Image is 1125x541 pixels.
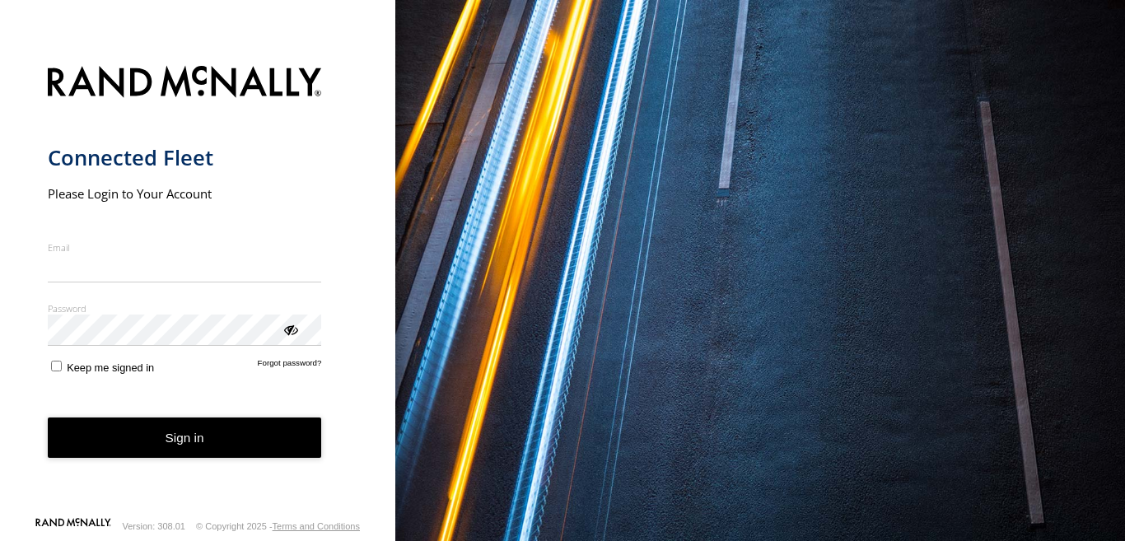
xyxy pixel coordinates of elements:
span: Keep me signed in [67,361,154,374]
a: Forgot password? [258,358,322,374]
label: Email [48,241,322,254]
input: Keep me signed in [51,361,62,371]
div: Version: 308.01 [123,521,185,531]
div: ViewPassword [282,320,298,337]
form: main [48,56,348,516]
h2: Please Login to Your Account [48,185,322,202]
button: Sign in [48,417,322,458]
h1: Connected Fleet [48,144,322,171]
label: Password [48,302,322,315]
div: © Copyright 2025 - [196,521,360,531]
img: Rand McNally [48,63,322,105]
a: Visit our Website [35,518,111,534]
a: Terms and Conditions [273,521,360,531]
